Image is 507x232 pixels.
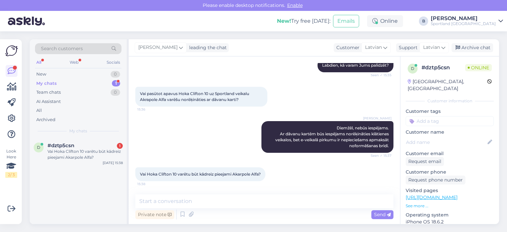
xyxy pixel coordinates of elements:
div: Private note [135,210,174,219]
span: Send [374,212,391,217]
span: #dztp5csn [48,143,74,149]
p: Customer phone [406,169,494,176]
p: See more ... [406,203,494,209]
div: # dztp5csn [422,64,465,72]
div: My chats [36,80,57,87]
div: 1 [112,80,120,87]
div: Online [367,15,403,27]
a: [URL][DOMAIN_NAME] [406,194,457,200]
input: Add name [406,139,486,146]
div: Look Here [5,148,17,178]
div: All [36,107,42,114]
div: Request phone number [406,176,465,184]
span: Latvian [365,44,382,51]
span: Vai pasūtot apavus Hoka Clifton 10 uz Sportland veikalu Akrapole Alfa varēšu norēķināties ar dāva... [140,91,250,102]
span: d [37,145,40,150]
p: iPhone OS 18.6.2 [406,218,494,225]
span: Latvian [423,44,440,51]
span: Seen ✓ 15:37 [367,153,391,158]
div: All [35,58,43,67]
span: Enable [285,2,305,8]
div: B [419,17,428,26]
div: [DATE] 15:38 [103,160,123,165]
div: Socials [105,58,121,67]
div: 0 [111,89,120,96]
span: [PERSON_NAME] [363,116,391,121]
div: 0 [111,71,120,78]
div: AI Assistant [36,98,61,105]
div: Team chats [36,89,61,96]
span: Labdien, kā varam Jums palīdzēt? [322,63,389,68]
span: 15:38 [137,182,162,186]
div: Request email [406,157,444,166]
p: Visited pages [406,187,494,194]
div: Customer [334,44,359,51]
button: Emails [333,15,359,27]
a: [PERSON_NAME]Sportland [GEOGRAPHIC_DATA] [431,16,503,26]
b: New! [277,18,291,24]
span: [PERSON_NAME] [138,44,178,51]
p: Customer email [406,150,494,157]
div: 1 [117,143,123,149]
div: Web [68,58,80,67]
div: [PERSON_NAME] [431,16,496,21]
span: Search customers [41,45,83,52]
input: Add a tag [406,116,494,126]
div: Vai Hoka Clifton 10 varētu būt kādreiz pieejami Akarpole Alfa? [48,149,123,160]
span: Online [465,64,492,71]
div: leading the chat [186,44,227,51]
div: Support [396,44,418,51]
div: [GEOGRAPHIC_DATA], [GEOGRAPHIC_DATA] [408,78,487,92]
span: d [411,66,414,71]
div: Customer information [406,98,494,104]
div: Archive chat [452,43,493,52]
img: Askly Logo [5,45,18,57]
span: 15:36 [137,107,162,112]
p: Customer name [406,129,494,136]
div: Try free [DATE]: [277,17,330,25]
span: My chats [69,128,87,134]
div: Sportland [GEOGRAPHIC_DATA] [431,21,496,26]
div: 2 / 3 [5,172,17,178]
p: Operating system [406,212,494,218]
div: Archived [36,116,55,123]
p: Customer tags [406,108,494,115]
div: New [36,71,46,78]
span: Seen ✓ 15:35 [367,73,391,78]
span: Vai Hoka Clifton 10 varētu būt kādreiz pieejami Akarpole Alfa? [140,172,261,177]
